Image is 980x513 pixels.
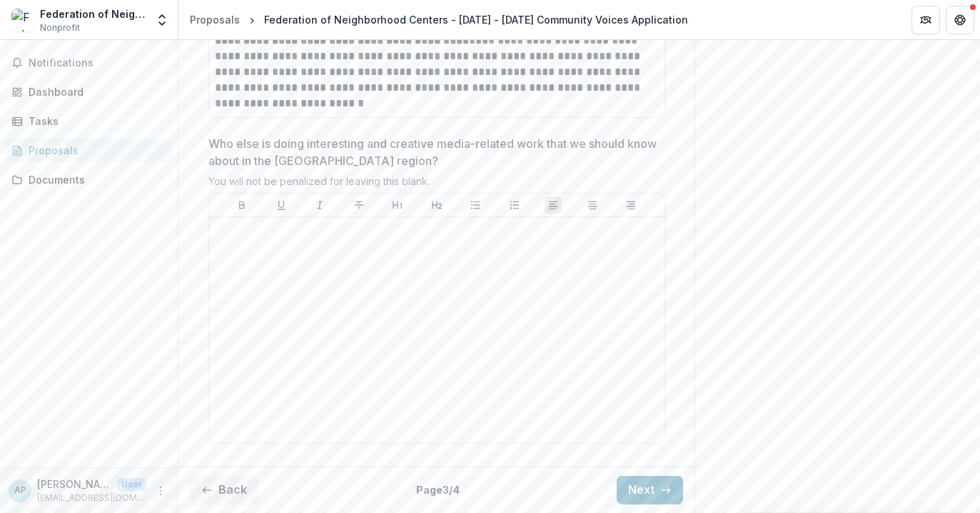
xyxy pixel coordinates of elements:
div: Federation of Neighborhood Centers [40,6,146,21]
div: Documents [29,172,161,187]
nav: breadcrumb [184,9,694,30]
button: Underline [273,196,290,214]
button: Bullet List [467,196,484,214]
button: Italicize [311,196,328,214]
a: Dashboard [6,80,172,104]
div: Proposals [29,143,161,158]
button: Open entity switcher [152,6,172,34]
img: Federation of Neighborhood Centers [11,9,34,31]
button: Align Left [545,196,562,214]
button: Notifications [6,51,172,74]
button: Strike [350,196,368,214]
a: Documents [6,168,172,191]
div: Tasks [29,114,161,129]
button: Align Right [622,196,640,214]
span: Nonprofit [40,21,80,34]
button: Partners [911,6,940,34]
a: Tasks [6,109,172,133]
button: Back [190,476,258,504]
button: Get Help [946,6,974,34]
button: Ordered List [506,196,523,214]
button: Align Center [584,196,601,214]
div: Dashboard [29,84,161,99]
div: Federation of Neighborhood Centers - [DATE] - [DATE] Community Voices Application [264,12,688,27]
p: [EMAIL_ADDRESS][DOMAIN_NAME] [37,492,146,504]
button: More [152,482,169,499]
button: Next [617,476,683,504]
button: Bold [233,196,251,214]
button: Heading 1 [389,196,406,214]
a: Proposals [6,139,172,162]
a: Proposals [184,9,246,30]
p: Page 3 / 4 [416,482,460,497]
div: You will not be penalized for leaving this blank. [208,175,665,193]
p: [PERSON_NAME] [37,477,111,492]
span: Notifications [29,57,166,69]
p: Who else is doing interesting and creative media-related work that we should know about in the [G... [208,135,657,169]
div: Proposals [190,12,240,27]
div: Alex Peay [14,486,26,495]
p: User [117,478,146,491]
button: Heading 2 [428,196,445,214]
